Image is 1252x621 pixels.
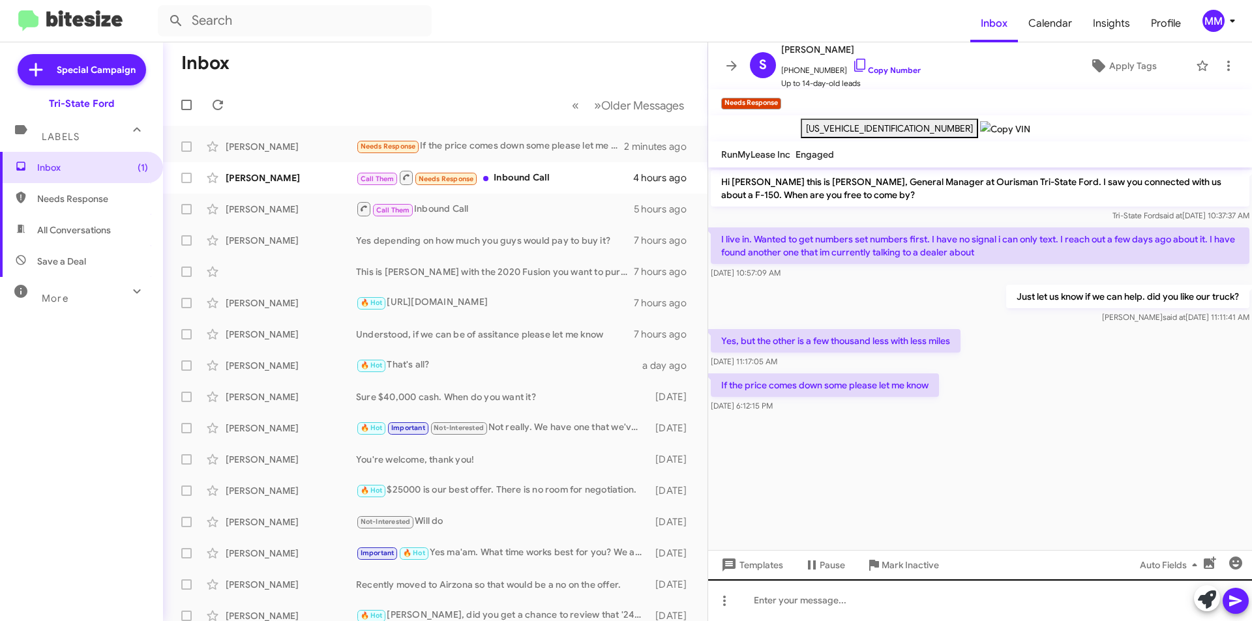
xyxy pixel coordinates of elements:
div: [PERSON_NAME] [226,484,356,497]
span: Not-Interested [434,424,484,432]
div: You're welcome, thank you! [356,453,649,466]
button: Auto Fields [1129,553,1213,577]
span: Important [391,424,425,432]
div: Will do [356,514,649,529]
div: Sure $40,000 cash. When do you want it? [356,390,649,403]
span: Call Them [376,206,410,214]
div: [PERSON_NAME] [226,234,356,247]
a: Copy Number [852,65,921,75]
span: Needs Response [419,175,474,183]
button: Apply Tags [1056,54,1189,78]
nav: Page navigation example [565,92,692,119]
span: 🔥 Hot [361,424,383,432]
span: 🔥 Hot [361,361,383,369]
div: [PERSON_NAME] [226,140,356,153]
div: Yes ma'am. What time works best for you? We are open from 9am-5pm [356,545,649,560]
p: I live in. Wanted to get numbers set numbers first. I have no signal i can only text. I reach out... [711,227,1249,264]
div: 7 hours ago [634,265,697,278]
span: [DATE] 10:57:09 AM [711,268,781,278]
small: Needs Response [721,98,781,109]
div: a day ago [642,359,697,372]
span: Needs Response [37,192,148,205]
p: Yes, but the other is a few thousand less with less miles [711,329,961,353]
div: Understood, if we can be of assitance please let me know [356,328,634,341]
div: [PERSON_NAME] [226,422,356,435]
div: 5 hours ago [634,203,697,216]
div: [PERSON_NAME] [226,171,356,184]
span: 🔥 Hot [403,549,425,557]
div: [DATE] [649,422,697,435]
span: » [594,97,601,113]
div: [DATE] [649,578,697,591]
div: Recently moved to Airzona so that would be a no on the offer. [356,578,649,591]
span: 🔥 Hot [361,486,383,495]
span: Apply Tags [1109,54,1157,78]
a: Insights [1082,5,1140,42]
span: Up to 14-day-old leads [781,77,921,90]
p: If the price comes down some please let me know [711,373,939,397]
div: [PERSON_NAME] [226,296,356,310]
input: Search [158,5,432,36]
div: Tri-State Ford [49,97,114,110]
p: Hi [PERSON_NAME] this is [PERSON_NAME], General Manager at Ourisman Tri-State Ford. I saw you con... [711,170,1249,207]
div: Inbound Call [356,201,634,217]
button: Next [586,92,692,119]
div: 2 minutes ago [624,140,697,153]
span: [PERSON_NAME] [DATE] 11:11:41 AM [1102,312,1249,322]
span: « [572,97,579,113]
span: said at [1159,210,1182,220]
div: Not really. We have one that we've marked down several times and hasn't sold yet. [356,420,649,435]
span: Older Messages [601,98,684,113]
div: MM [1202,10,1225,32]
span: Mark Inactive [882,553,939,577]
div: [PERSON_NAME] [226,328,356,341]
span: 🔥 Hot [361,611,383,620]
span: Call Them [361,175,395,183]
img: Copy VIN [980,121,1030,137]
div: 4 hours ago [633,171,697,184]
a: Calendar [1018,5,1082,42]
button: Previous [564,92,587,119]
span: S [759,55,767,76]
div: [DATE] [649,390,697,403]
div: 7 hours ago [634,234,697,247]
span: Templates [719,553,783,577]
div: [DATE] [649,515,697,528]
span: Tri-State Ford [DATE] 10:37:37 AM [1112,210,1249,220]
button: Templates [708,553,794,577]
span: Important [361,549,395,557]
span: 🔥 Hot [361,298,383,307]
button: [US_VEHICLE_IDENTIFICATION_NUMBER] [801,119,978,138]
a: Special Campaign [18,54,146,85]
div: If the price comes down some please let me know [356,139,624,154]
span: [DATE] 6:12:15 PM [711,401,773,411]
button: Pause [794,553,856,577]
span: Profile [1140,5,1191,42]
span: All Conversations [37,224,111,237]
h1: Inbox [181,53,230,74]
div: [PERSON_NAME] [226,547,356,560]
div: [PERSON_NAME] [226,390,356,403]
div: [PERSON_NAME] [226,578,356,591]
button: MM [1191,10,1238,32]
div: [DATE] [649,453,697,466]
span: [DATE] 11:17:05 AM [711,356,777,366]
span: said at [1163,312,1185,322]
span: Save a Deal [37,255,86,268]
span: [PHONE_NUMBER] [781,57,921,77]
span: RunMyLease Inc [721,149,790,160]
span: (1) [138,161,148,174]
span: Special Campaign [57,63,136,76]
a: Inbox [970,5,1018,42]
p: Just let us know if we can help. did you like our truck? [1006,285,1249,308]
div: 7 hours ago [634,328,697,341]
span: Pause [820,553,845,577]
div: 7 hours ago [634,296,697,310]
div: [PERSON_NAME] [226,203,356,216]
span: More [42,293,68,304]
div: That's all? [356,358,642,373]
span: Needs Response [361,142,416,151]
div: Yes depending on how much you guys would pay to buy it? [356,234,634,247]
